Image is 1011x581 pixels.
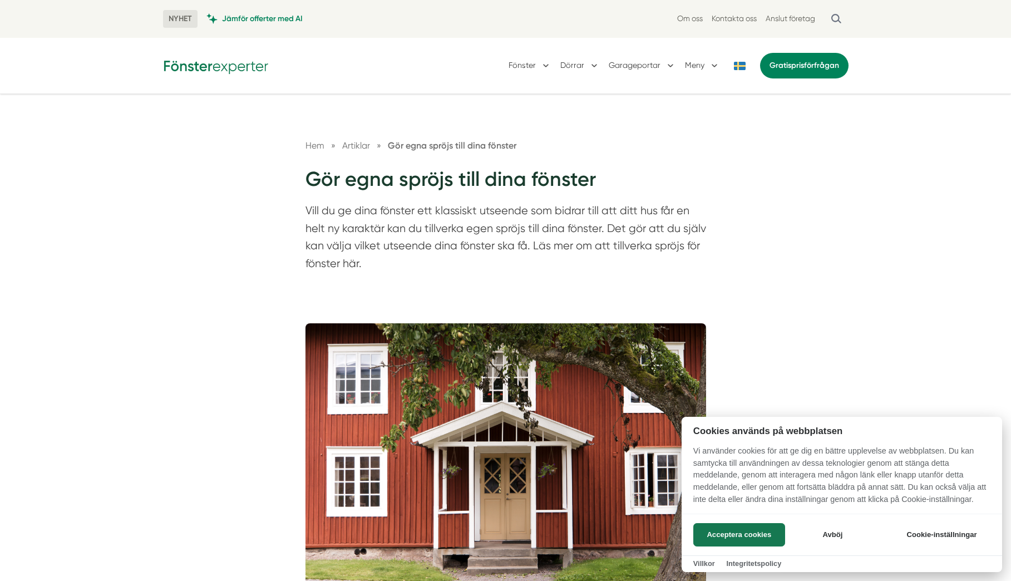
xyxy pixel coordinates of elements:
[693,559,715,568] a: Villkor
[726,559,781,568] a: Integritetspolicy
[682,426,1002,436] h2: Cookies används på webbplatsen
[682,445,1002,513] p: Vi använder cookies för att ge dig en bättre upplevelse av webbplatsen. Du kan samtycka till anvä...
[788,523,877,546] button: Avböj
[893,523,990,546] button: Cookie-inställningar
[693,523,785,546] button: Acceptera cookies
